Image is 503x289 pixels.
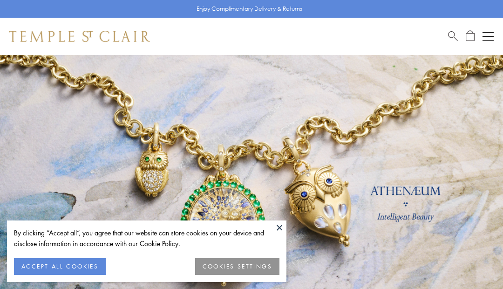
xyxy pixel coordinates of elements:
img: Temple St. Clair [9,31,150,42]
button: ACCEPT ALL COOKIES [14,258,106,275]
button: COOKIES SETTINGS [195,258,279,275]
div: By clicking “Accept all”, you agree that our website can store cookies on your device and disclos... [14,227,279,249]
button: Open navigation [483,31,494,42]
a: Open Shopping Bag [466,30,475,42]
p: Enjoy Complimentary Delivery & Returns [197,4,302,14]
a: Search [448,30,458,42]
